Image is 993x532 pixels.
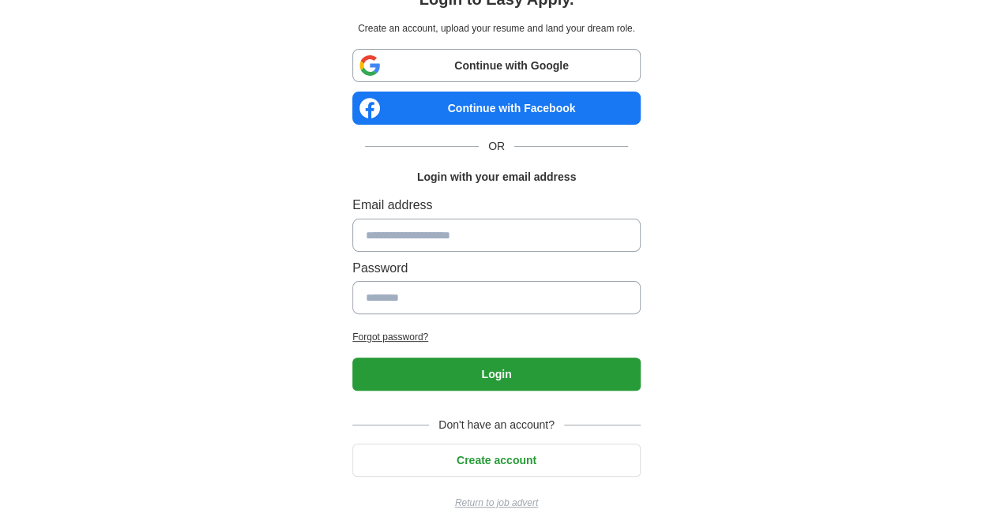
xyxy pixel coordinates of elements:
[352,358,641,391] button: Login
[355,21,638,36] p: Create an account, upload your resume and land your dream role.
[352,496,641,511] a: Return to job advert
[352,454,641,466] a: Create account
[352,330,641,345] a: Forgot password?
[352,195,641,215] label: Email address
[352,49,641,82] a: Continue with Google
[479,137,514,155] span: OR
[352,258,641,279] label: Password
[352,92,641,125] a: Continue with Facebook
[429,416,564,433] span: Don't have an account?
[352,444,641,477] button: Create account
[417,168,576,185] h1: Login with your email address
